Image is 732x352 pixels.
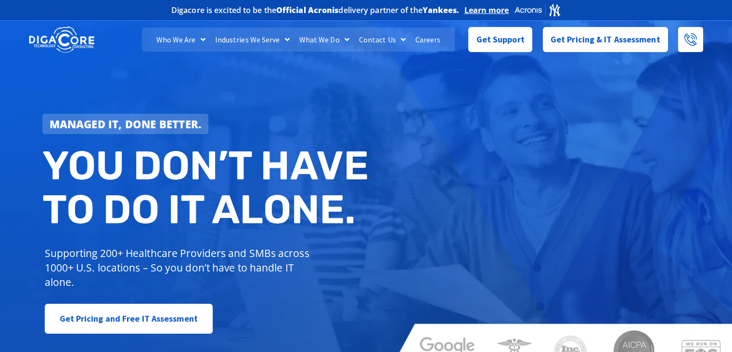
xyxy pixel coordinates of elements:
span: Get Support [476,30,525,49]
a: Learn more [464,5,509,15]
a: Get Support [468,27,532,52]
span: Get Pricing and Free IT Assessment [60,309,198,328]
img: DigaCore Technology Consulting [29,26,94,54]
img: Acronis [514,3,561,17]
a: Managed IT, done better. [42,114,209,134]
h2: You don’t have to do IT alone. [42,144,373,232]
b: Yankees. [423,5,460,15]
a: Industries We Serve [210,27,295,52]
strong: Managed IT, done better. [50,117,202,131]
span: Get Pricing & IT Assessment [551,30,660,49]
a: What We Do [295,27,354,52]
a: Get Pricing and Free IT Assessment [45,304,213,334]
a: Get Pricing & IT Assessment [543,27,668,52]
nav: Menu [142,27,455,52]
h2: Digacore is excited to be the delivery partner of the [171,6,460,14]
a: Contact Us [354,27,411,52]
b: Official Acronis [276,5,339,15]
p: Supporting 200+ Healthcare Providers and SMBs across 1000+ U.S. locations – So you don’t have to ... [45,246,314,289]
a: Careers [411,27,446,52]
a: Who We Are [152,27,210,52]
